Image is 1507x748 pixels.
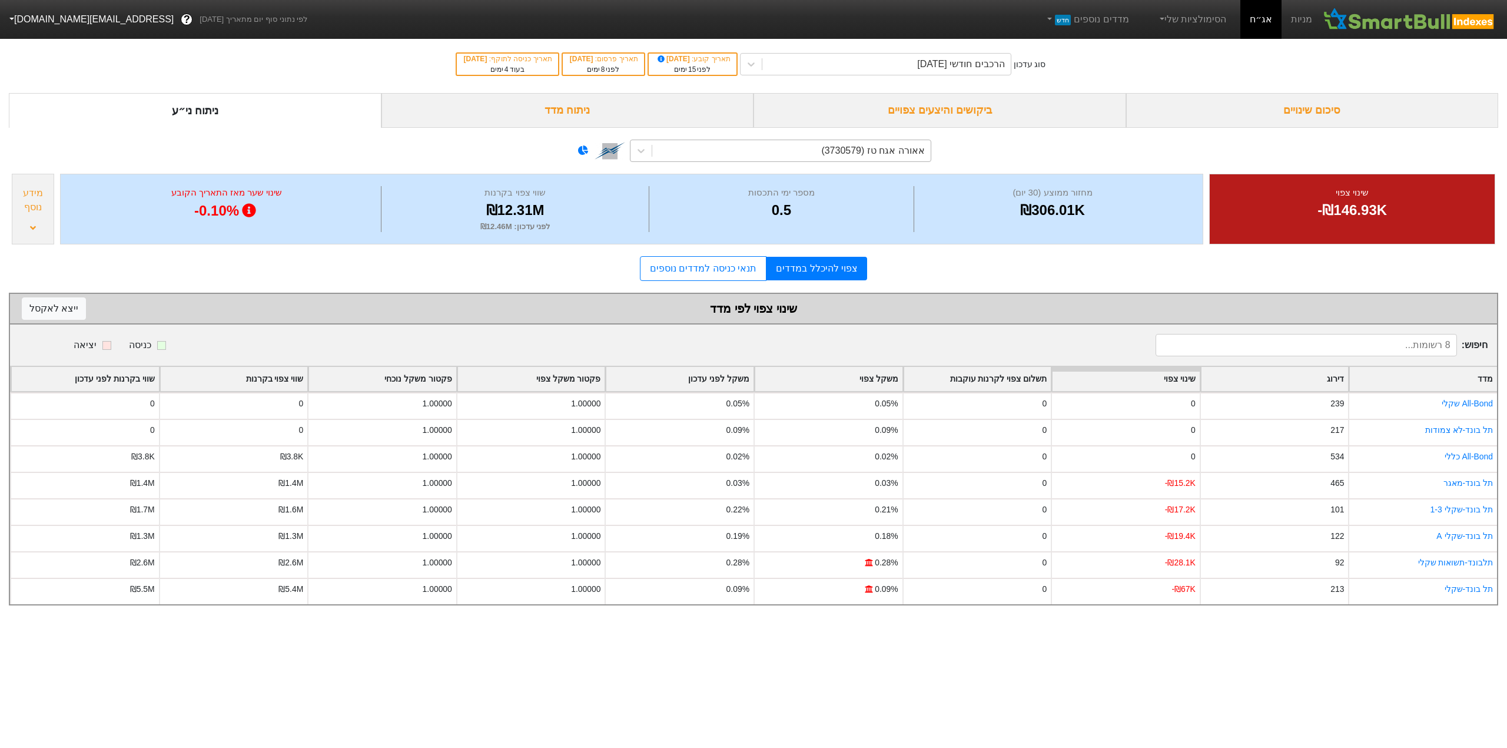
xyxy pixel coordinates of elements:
a: תנאי כניסה למדדים נוספים [640,256,766,281]
div: ₪3.8K [131,451,155,463]
div: תאריך קובע : [655,54,731,64]
span: לפי נתוני סוף יום מתאריך [DATE] [200,14,307,25]
div: 0 [299,424,304,436]
div: שווי צפוי בקרנות [384,186,646,200]
a: תל בונד-שקלי 1-3 [1430,505,1493,514]
div: 1.00000 [571,583,600,595]
div: ניתוח ני״ע [9,93,381,128]
div: מספר ימי התכסות [652,186,911,200]
div: ₪1.4M [130,477,155,489]
div: 0 [1191,451,1196,463]
div: 0.18% [875,530,898,542]
img: SmartBull [1322,8,1498,31]
div: 1.00000 [571,557,600,569]
div: שינוי שער מאז התאריך הקובע [75,186,378,200]
div: -₪15.2K [1165,477,1196,489]
div: 101 [1330,504,1344,516]
div: 0.21% [875,504,898,516]
div: 465 [1330,477,1344,489]
div: 1.00000 [423,583,452,595]
div: -₪17.2K [1165,504,1196,516]
div: ₪1.3M [278,530,303,542]
div: ₪1.3M [130,530,155,542]
div: 0 [1191,424,1196,436]
div: ₪1.4M [278,477,303,489]
div: 0.28% [726,557,749,569]
span: ? [184,12,190,28]
div: סוג עדכון [1014,58,1046,71]
a: תל בונד-מאגר [1443,478,1493,488]
div: ₪5.4M [278,583,303,595]
div: 0.03% [875,477,898,489]
div: Toggle SortBy [1349,367,1497,391]
span: חיפוש : [1156,334,1488,356]
div: Toggle SortBy [457,367,605,391]
div: 0 [150,398,155,410]
img: tase link [595,135,625,166]
div: Toggle SortBy [11,367,159,391]
div: 0 [299,398,304,410]
span: חדש [1055,15,1071,25]
a: תל בונד-שקלי A [1436,531,1493,541]
div: 0 [1042,477,1047,489]
div: 1.00000 [571,424,600,436]
input: 8 רשומות... [1156,334,1457,356]
div: שינוי צפוי [1224,186,1480,200]
div: 1.00000 [571,398,600,410]
div: 0 [1042,583,1047,595]
div: 1.00000 [423,477,452,489]
span: [DATE] [656,55,692,63]
div: Toggle SortBy [1052,367,1200,391]
div: ₪12.31M [384,200,646,221]
div: -₪67K [1171,583,1195,595]
div: סיכום שינויים [1126,93,1499,128]
div: 0 [1042,504,1047,516]
div: לפני עדכון : ₪12.46M [384,221,646,233]
div: 217 [1330,424,1344,436]
div: 1.00000 [571,530,600,542]
div: 0.02% [726,451,749,463]
div: Toggle SortBy [1201,367,1349,391]
div: ₪1.7M [130,504,155,516]
div: -₪28.1K [1165,557,1196,569]
div: ₪1.6M [278,504,303,516]
div: 1.00000 [423,424,452,436]
div: ₪306.01K [917,200,1189,221]
div: Toggle SortBy [904,367,1051,391]
div: Toggle SortBy [160,367,308,391]
a: תלבונד-תשואות שקלי [1418,558,1493,567]
div: בעוד ימים [463,64,552,75]
div: ביקושים והיצעים צפויים [753,93,1126,128]
div: ₪2.6M [278,557,303,569]
div: מחזור ממוצע (30 יום) [917,186,1189,200]
div: -0.10% [75,200,378,222]
div: -₪19.4K [1165,530,1196,542]
div: 1.00000 [423,398,452,410]
div: 0 [1042,557,1047,569]
div: יציאה [74,338,97,352]
div: לפני ימים [655,64,731,75]
div: 0 [1042,530,1047,542]
div: -₪146.93K [1224,200,1480,221]
a: הסימולציות שלי [1153,8,1232,31]
div: 0.05% [875,398,898,410]
div: 239 [1330,398,1344,410]
div: מידע נוסף [15,186,51,214]
span: [DATE] [464,55,489,63]
div: 0.5 [652,200,911,221]
div: 0.09% [875,424,898,436]
div: 0.02% [875,451,898,463]
div: 122 [1330,530,1344,542]
div: תאריך כניסה לתוקף : [463,54,552,64]
div: 0.05% [726,398,749,410]
div: 213 [1330,583,1344,595]
div: 92 [1335,557,1344,569]
a: All-Bond שקלי [1442,399,1493,408]
div: כניסה [129,338,151,352]
div: 1.00000 [571,504,600,516]
div: Toggle SortBy [606,367,753,391]
div: 1.00000 [423,504,452,516]
div: 0.09% [875,583,898,595]
span: 15 [688,65,696,74]
div: 1.00000 [571,477,600,489]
